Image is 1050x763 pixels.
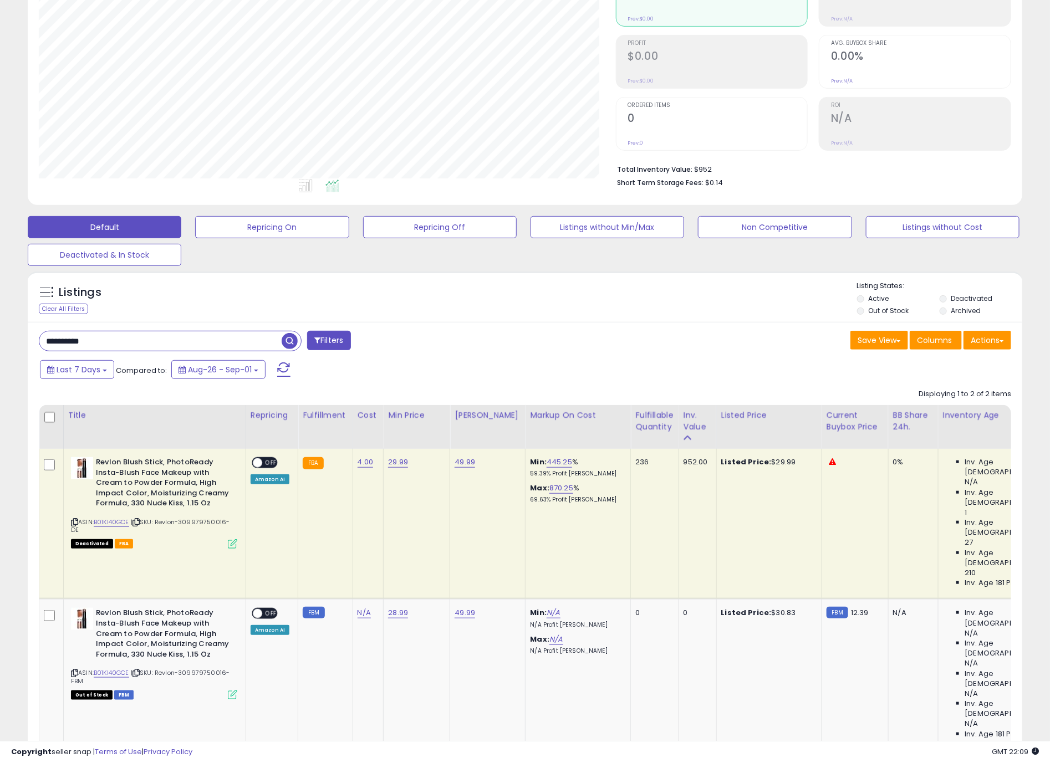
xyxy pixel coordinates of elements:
[71,690,113,700] span: All listings that are currently out of stock and unavailable for purchase on Amazon
[71,608,93,630] img: 31lY706itHS._SL40_.jpg
[893,608,930,618] div: N/A
[71,518,230,534] span: | SKU: Revlon-309979750016-DE
[57,364,100,375] span: Last 7 Days
[910,331,962,350] button: Columns
[851,607,869,618] span: 12.39
[530,457,547,467] b: Min:
[635,409,674,433] div: Fulfillable Quantity
[455,607,475,618] a: 49.99
[831,16,853,22] small: Prev: N/A
[94,668,129,678] a: B01KI40GCE
[721,457,772,467] b: Listed Price:
[965,578,1023,588] span: Inv. Age 181 Plus:
[868,306,909,315] label: Out of Stock
[358,409,379,421] div: Cost
[868,294,889,303] label: Active
[307,331,350,350] button: Filters
[951,294,992,303] label: Deactivated
[850,331,908,350] button: Save View
[388,457,408,468] a: 29.99
[721,409,817,421] div: Listed Price
[965,689,978,699] span: N/A
[358,457,374,468] a: 4.00
[618,178,704,187] b: Short Term Storage Fees:
[547,607,560,618] a: N/A
[71,668,230,685] span: | SKU: Revlon-309979750016-FBM
[628,16,654,22] small: Prev: $0.00
[388,607,408,618] a: 28.99
[965,508,967,518] span: 1
[684,608,708,618] div: 0
[358,607,371,618] a: N/A
[11,747,192,757] div: seller snap | |
[71,457,93,479] img: 31lY706itHS._SL40_.jpg
[530,470,622,478] p: 59.39% Profit [PERSON_NAME]
[195,216,349,238] button: Repricing On
[96,608,231,662] b: Revlon Blush Stick, PhotoReady Insta-Blush Face Makeup with Cream to Powder Formula, High Impact ...
[114,690,134,700] span: FBM
[68,409,241,421] div: Title
[964,331,1011,350] button: Actions
[965,628,978,638] span: N/A
[11,746,52,757] strong: Copyright
[95,746,142,757] a: Terms of Use
[28,244,181,266] button: Deactivated & In Stock
[251,625,289,635] div: Amazon AI
[303,409,348,421] div: Fulfillment
[831,40,1011,47] span: Avg. Buybox Share
[827,409,884,433] div: Current Buybox Price
[71,539,113,549] span: All listings that are unavailable for purchase on Amazon for any reason other than out-of-stock
[188,364,252,375] span: Aug-26 - Sep-01
[866,216,1020,238] button: Listings without Cost
[992,746,1039,757] span: 2025-09-9 22:09 GMT
[965,658,978,668] span: N/A
[115,539,134,549] span: FBA
[893,457,930,467] div: 0%
[251,409,293,421] div: Repricing
[549,634,563,645] a: N/A
[530,483,549,493] b: Max:
[455,457,475,468] a: 49.99
[171,360,266,379] button: Aug-26 - Sep-01
[917,335,952,346] span: Columns
[28,216,181,238] button: Default
[965,537,973,547] span: 27
[919,389,1011,400] div: Displaying 1 to 2 of 2 items
[39,304,88,314] div: Clear All Filters
[40,360,114,379] button: Last 7 Days
[618,162,1003,175] li: $952
[262,458,280,468] span: OFF
[388,409,445,421] div: Min Price
[827,607,848,618] small: FBM
[547,457,572,468] a: 445.25
[721,608,813,618] div: $30.83
[628,40,808,47] span: Profit
[721,607,772,618] b: Listed Price:
[831,78,853,84] small: Prev: N/A
[530,621,622,629] p: N/A Profit [PERSON_NAME]
[698,216,852,238] button: Non Competitive
[530,457,622,478] div: %
[71,608,237,698] div: ASIN:
[684,409,712,433] div: Inv. value
[526,405,631,449] th: The percentage added to the cost of goods (COGS) that forms the calculator for Min & Max prices.
[831,50,1011,65] h2: 0.00%
[530,647,622,655] p: N/A Profit [PERSON_NAME]
[965,719,978,729] span: N/A
[94,518,129,527] a: B01KI40GCE
[549,483,573,494] a: 870.25
[635,608,670,618] div: 0
[893,409,934,433] div: BB Share 24h.
[951,306,981,315] label: Archived
[628,103,808,109] span: Ordered Items
[71,457,237,547] div: ASIN:
[831,103,1011,109] span: ROI
[965,568,976,578] span: 210
[628,78,654,84] small: Prev: $0.00
[628,50,808,65] h2: $0.00
[965,477,978,487] span: N/A
[303,607,324,618] small: FBM
[706,177,723,188] span: $0.14
[116,365,167,376] span: Compared to:
[635,457,670,467] div: 236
